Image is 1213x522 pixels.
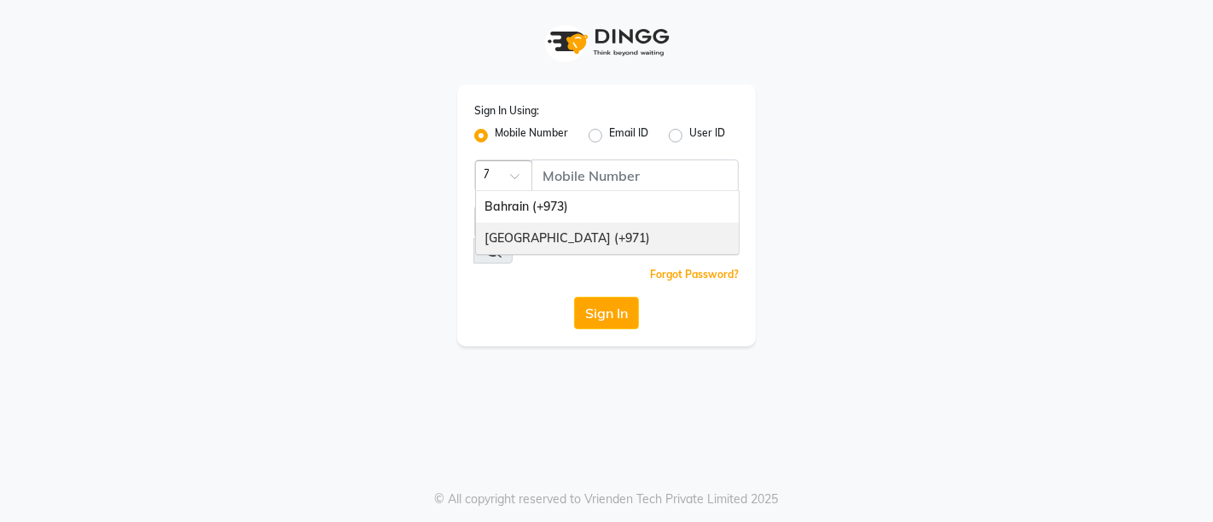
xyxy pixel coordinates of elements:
button: Sign In [574,297,639,329]
label: Sign In Using: [474,103,539,119]
ng-dropdown-panel: Options list [475,190,740,255]
label: User ID [689,125,725,146]
input: Username [531,159,739,192]
a: Forgot Password? [650,268,739,281]
input: Username [474,206,701,238]
div: [GEOGRAPHIC_DATA] (+971) [476,223,739,254]
div: Bahrain (+973) [476,191,739,223]
label: Email ID [609,125,648,146]
img: logo1.svg [538,17,675,67]
label: Mobile Number [495,125,568,146]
